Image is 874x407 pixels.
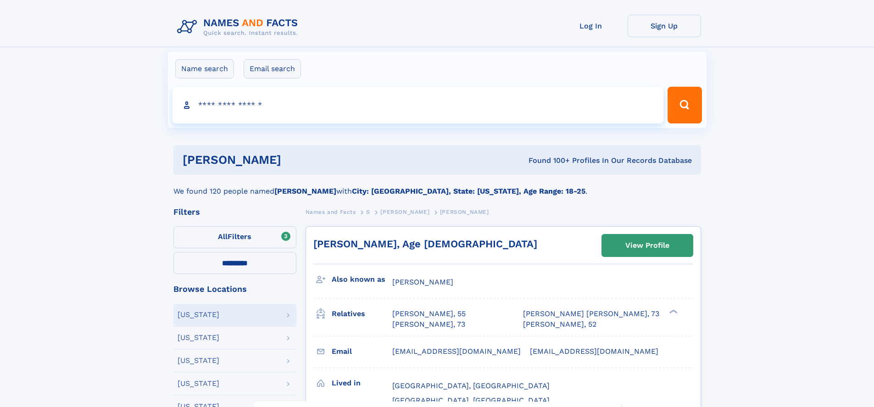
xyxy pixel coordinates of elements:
h3: Lived in [332,375,392,391]
div: [US_STATE] [178,380,219,387]
a: Sign Up [628,15,701,37]
div: View Profile [625,235,669,256]
span: [EMAIL_ADDRESS][DOMAIN_NAME] [392,347,521,356]
a: [PERSON_NAME] [PERSON_NAME], 73 [523,309,659,319]
div: [US_STATE] [178,311,219,318]
label: Filters [173,226,296,248]
span: S [366,209,370,215]
a: [PERSON_NAME], 52 [523,319,596,329]
div: [US_STATE] [178,357,219,364]
div: [US_STATE] [178,334,219,341]
h1: [PERSON_NAME] [183,154,405,166]
div: We found 120 people named with . [173,175,701,197]
div: Browse Locations [173,285,296,293]
button: Search Button [668,87,701,123]
span: All [218,232,228,241]
b: City: [GEOGRAPHIC_DATA], State: [US_STATE], Age Range: 18-25 [352,187,585,195]
input: search input [173,87,664,123]
span: [GEOGRAPHIC_DATA], [GEOGRAPHIC_DATA] [392,396,550,405]
img: Logo Names and Facts [173,15,306,39]
span: [GEOGRAPHIC_DATA], [GEOGRAPHIC_DATA] [392,381,550,390]
label: Name search [175,59,234,78]
span: [PERSON_NAME] [392,278,453,286]
a: [PERSON_NAME] [380,206,429,217]
a: Log In [554,15,628,37]
a: View Profile [602,234,693,256]
div: ❯ [667,309,678,315]
div: Filters [173,208,296,216]
label: Email search [244,59,301,78]
a: [PERSON_NAME], 55 [392,309,466,319]
span: [PERSON_NAME] [440,209,489,215]
h3: Also known as [332,272,392,287]
h3: Relatives [332,306,392,322]
span: [EMAIL_ADDRESS][DOMAIN_NAME] [530,347,658,356]
h3: Email [332,344,392,359]
a: S [366,206,370,217]
a: Names and Facts [306,206,356,217]
b: [PERSON_NAME] [274,187,336,195]
a: [PERSON_NAME], Age [DEMOGRAPHIC_DATA] [313,238,537,250]
div: Found 100+ Profiles In Our Records Database [405,156,692,166]
a: [PERSON_NAME], 73 [392,319,465,329]
span: [PERSON_NAME] [380,209,429,215]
